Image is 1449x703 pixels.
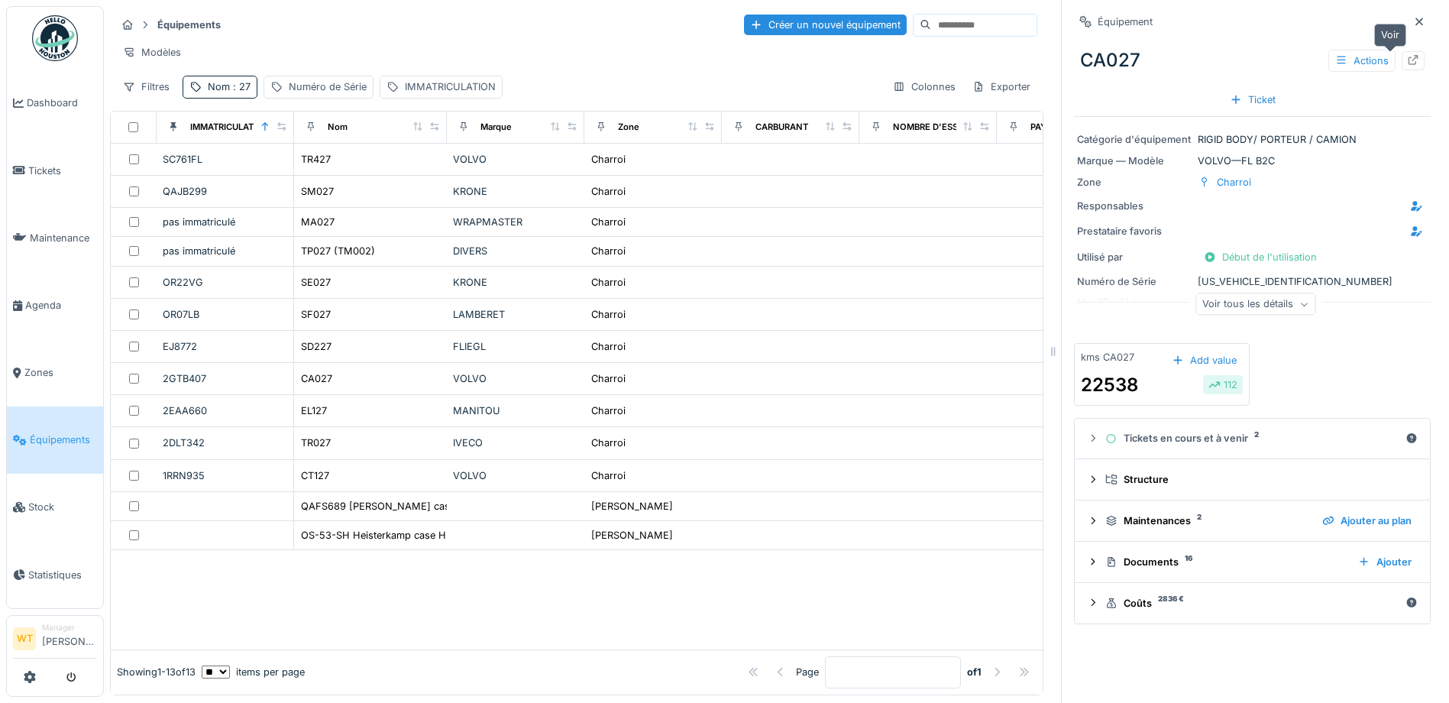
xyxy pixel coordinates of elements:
div: Marque [480,121,512,134]
div: kms CA027 [1081,350,1134,364]
div: pas immatriculé [163,215,287,229]
div: Charroi [591,436,626,450]
div: Ajouter au plan [1316,510,1418,531]
div: 112 [1208,377,1237,392]
summary: Structure [1081,465,1424,494]
div: CARBURANT [755,121,808,134]
div: 22538 [1081,371,1138,399]
div: CA027 [301,371,332,386]
div: DIVERS [453,244,578,258]
div: Documents [1105,555,1346,569]
a: Zones [7,339,103,407]
div: Charroi [591,152,626,167]
div: KRONE [453,275,578,290]
div: PAYS [1030,121,1052,134]
div: MANITOU [453,403,578,418]
div: Charroi [591,339,626,354]
img: Badge_color-CXgf-gQk.svg [32,15,78,61]
div: CT127 [301,468,329,483]
div: TR027 [301,436,331,450]
div: VOLVO [453,468,578,483]
div: WRAPMASTER [453,215,578,229]
div: Charroi [591,275,626,290]
div: KRONE [453,184,578,199]
div: MA027 [301,215,335,229]
div: Équipement [1098,15,1153,29]
a: Agenda [7,271,103,339]
div: items per page [202,665,305,679]
span: Zones [24,365,97,380]
a: Maintenance [7,204,103,271]
div: Zone [618,121,639,134]
div: Numéro de Série [1077,274,1192,289]
summary: Tickets en cours et à venir2 [1081,425,1424,453]
div: Charroi [591,468,626,483]
div: Maintenances [1105,513,1310,528]
div: Coûts [1105,596,1399,611]
strong: of 1 [967,665,982,679]
div: SD227 [301,339,332,354]
div: Exporter [965,76,1037,98]
div: Modèles [116,41,188,63]
a: Statistiques [7,541,103,608]
div: Responsables [1077,199,1192,213]
div: QAFS689 [PERSON_NAME] case 82701 [301,499,486,513]
div: Charroi [591,184,626,199]
div: Nom [328,121,348,134]
div: Page [796,665,819,679]
div: FLIEGL [453,339,578,354]
div: VOLVO — FL B2C [1077,154,1428,168]
div: Voir tous les détails [1195,293,1315,316]
div: 2DLT342 [163,436,287,450]
div: LAMBERET [453,307,578,322]
span: Maintenance [30,231,97,245]
span: Stock [28,500,97,514]
div: SF027 [301,307,331,322]
a: Dashboard [7,70,103,137]
div: 1RRN935 [163,468,287,483]
strong: Équipements [151,18,227,32]
div: EL127 [301,403,327,418]
div: Add value [1166,350,1243,371]
div: RIGID BODY/ PORTEUR / CAMION [1077,132,1428,147]
div: Début de l'utilisation [1198,247,1323,267]
div: SC761FL [163,152,287,167]
div: TR427 [301,152,331,167]
span: Tickets [28,164,97,178]
div: EJ8772 [163,339,287,354]
div: CA027 [1074,40,1431,80]
div: Nom [208,79,251,94]
div: Ajouter [1352,552,1418,572]
div: [PERSON_NAME] [591,528,673,543]
div: VOLVO [453,371,578,386]
div: NOMBRE D'ESSIEU [893,121,972,134]
a: Tickets [7,137,103,204]
div: Prestataire favoris [1077,224,1192,238]
div: IMMATRICULATION [405,79,496,94]
div: 2GTB407 [163,371,287,386]
li: WT [13,627,36,650]
span: : 27 [230,81,251,92]
li: [PERSON_NAME] [42,622,97,655]
div: Charroi [591,371,626,386]
div: OR07LB [163,307,287,322]
div: Structure [1105,472,1412,487]
div: Créer un nouvel équipement [744,15,907,35]
div: Catégorie d'équipement [1077,132,1192,147]
div: Zone [1077,175,1192,190]
div: Utilisé par [1077,250,1192,264]
div: Voir [1374,24,1406,46]
div: OR22VG [163,275,287,290]
div: Charroi [591,244,626,258]
div: Charroi [1217,175,1251,190]
div: Manager [42,622,97,633]
div: SE027 [301,275,331,290]
div: [US_VEHICLE_IDENTIFICATION_NUMBER] [1077,274,1428,289]
div: pas immatriculé [163,244,287,258]
span: Agenda [25,298,97,313]
div: Marque — Modèle [1077,154,1192,168]
div: Ticket [1224,89,1282,110]
div: Tickets en cours et à venir [1105,431,1399,445]
summary: Coûts2836 € [1081,589,1424,617]
div: SM027 [301,184,334,199]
